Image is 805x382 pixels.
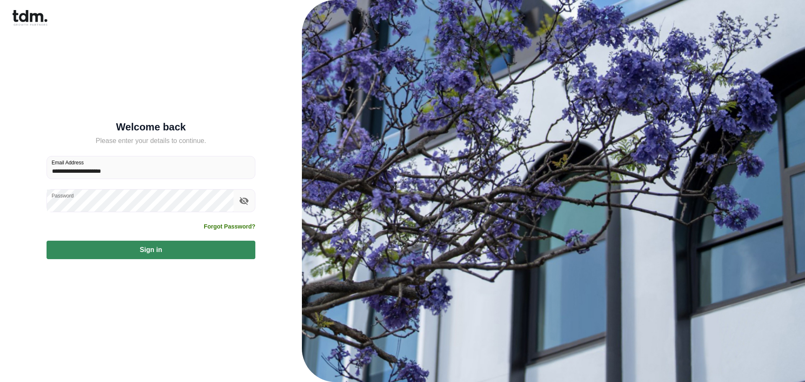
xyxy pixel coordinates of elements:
h5: Please enter your details to continue. [47,136,255,146]
a: Forgot Password? [204,222,255,231]
button: toggle password visibility [237,194,251,208]
h5: Welcome back [47,123,255,131]
label: Password [52,192,74,199]
button: Sign in [47,241,255,259]
label: Email Address [52,159,84,166]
